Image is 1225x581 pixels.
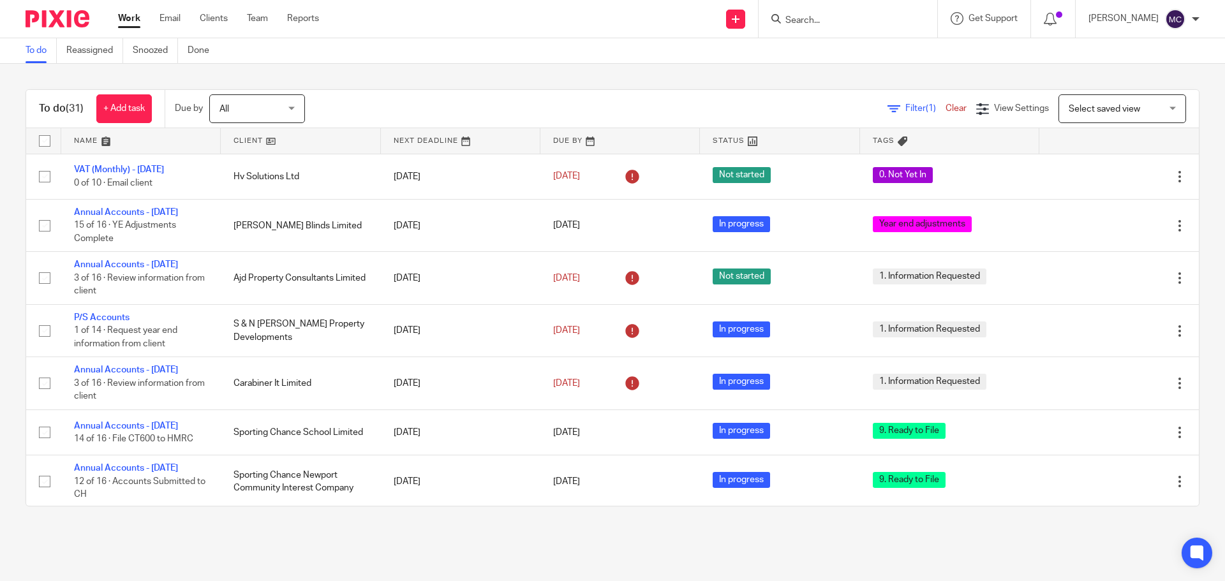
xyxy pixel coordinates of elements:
[74,221,176,244] span: 15 of 16 · YE Adjustments Complete
[74,208,178,217] a: Annual Accounts - [DATE]
[713,472,770,488] span: In progress
[74,274,205,296] span: 3 of 16 · Review information from client
[873,374,986,390] span: 1. Information Requested
[873,137,895,144] span: Tags
[74,422,178,430] a: Annual Accounts - [DATE]
[66,103,84,114] span: (31)
[160,12,181,25] a: Email
[221,199,380,251] td: [PERSON_NAME] Blinds Limited
[873,216,972,232] span: Year end adjustments
[26,38,57,63] a: To do
[381,304,540,357] td: [DATE]
[713,216,770,232] span: In progress
[74,379,205,401] span: 3 of 16 · Review information from client
[74,365,178,374] a: Annual Accounts - [DATE]
[381,199,540,251] td: [DATE]
[713,268,771,284] span: Not started
[175,102,203,115] p: Due by
[287,12,319,25] a: Reports
[247,12,268,25] a: Team
[74,179,152,188] span: 0 of 10 · Email client
[873,167,933,183] span: 0. Not Yet In
[553,477,580,486] span: [DATE]
[133,38,178,63] a: Snoozed
[221,409,380,455] td: Sporting Chance School Limited
[873,472,946,488] span: 9. Ready to File
[74,326,177,348] span: 1 of 14 · Request year end information from client
[74,477,205,499] span: 12 of 16 · Accounts Submitted to CH
[873,321,986,337] span: 1. Information Requested
[96,94,152,123] a: + Add task
[200,12,228,25] a: Clients
[221,455,380,508] td: Sporting Chance Newport Community Interest Company
[553,326,580,335] span: [DATE]
[553,428,580,437] span: [DATE]
[26,10,89,27] img: Pixie
[946,104,967,113] a: Clear
[1088,12,1159,25] p: [PERSON_NAME]
[969,14,1018,23] span: Get Support
[1165,9,1185,29] img: svg%3E
[221,252,380,304] td: Ajd Property Consultants Limited
[221,357,380,409] td: Carabiner It Limited
[1069,105,1140,114] span: Select saved view
[873,423,946,439] span: 9. Ready to File
[905,104,946,113] span: Filter
[873,268,986,284] span: 1. Information Requested
[381,252,540,304] td: [DATE]
[381,455,540,508] td: [DATE]
[553,274,580,283] span: [DATE]
[713,167,771,183] span: Not started
[74,260,178,269] a: Annual Accounts - [DATE]
[39,102,84,115] h1: To do
[66,38,123,63] a: Reassigned
[188,38,219,63] a: Done
[553,221,580,230] span: [DATE]
[118,12,140,25] a: Work
[713,423,770,439] span: In progress
[553,172,580,181] span: [DATE]
[74,165,164,174] a: VAT (Monthly) - [DATE]
[221,154,380,199] td: Hv Solutions Ltd
[74,313,130,322] a: P/S Accounts
[219,105,229,114] span: All
[221,304,380,357] td: S & N [PERSON_NAME] Property Developments
[553,379,580,388] span: [DATE]
[381,357,540,409] td: [DATE]
[784,15,899,27] input: Search
[74,464,178,473] a: Annual Accounts - [DATE]
[713,321,770,337] span: In progress
[381,154,540,199] td: [DATE]
[74,434,193,443] span: 14 of 16 · File CT600 to HMRC
[381,409,540,455] td: [DATE]
[994,104,1049,113] span: View Settings
[713,374,770,390] span: In progress
[926,104,936,113] span: (1)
